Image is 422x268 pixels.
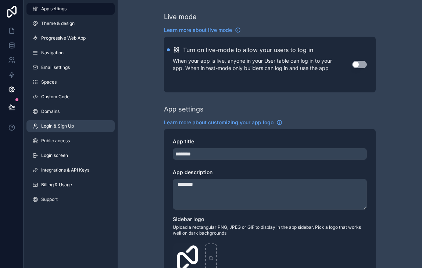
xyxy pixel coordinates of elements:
a: Login screen [26,150,115,161]
span: Billing & Usage [41,182,72,188]
span: Learn more about live mode [164,26,232,34]
span: Upload a rectangular PNG, JPEG or GIF to display in the app sidebar. Pick a logo that works well ... [173,224,367,236]
a: Spaces [26,76,115,88]
div: Live mode [164,12,197,22]
a: Login & Sign Up [26,120,115,132]
a: Learn more about live mode [164,26,241,34]
span: Email settings [41,65,70,70]
span: App settings [41,6,67,12]
a: Progressive Web App [26,32,115,44]
span: App description [173,169,212,175]
span: Spaces [41,79,57,85]
a: Public access [26,135,115,147]
a: Custom Code [26,91,115,103]
a: App settings [26,3,115,15]
a: Theme & design [26,18,115,29]
h2: Turn on live-mode to allow your users to log in [183,45,313,54]
span: Domains [41,109,60,114]
div: App settings [164,104,204,114]
p: When your app is live, anyone in your User table can log in to your app. When in test-mode only b... [173,57,352,72]
span: Integrations & API Keys [41,167,89,173]
span: Navigation [41,50,64,56]
span: Custom Code [41,94,69,100]
a: Integrations & API Keys [26,164,115,176]
a: Billing & Usage [26,179,115,191]
span: Login screen [41,153,68,158]
span: Theme & design [41,21,75,26]
span: Progressive Web App [41,35,86,41]
span: App title [173,138,194,144]
a: Learn more about customizing your app logo [164,119,282,126]
a: Support [26,194,115,205]
span: Support [41,197,58,202]
a: Navigation [26,47,115,59]
span: Public access [41,138,70,144]
span: Learn more about customizing your app logo [164,119,273,126]
a: Domains [26,106,115,117]
span: Login & Sign Up [41,123,74,129]
span: Sidebar logo [173,216,204,222]
a: Email settings [26,62,115,73]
